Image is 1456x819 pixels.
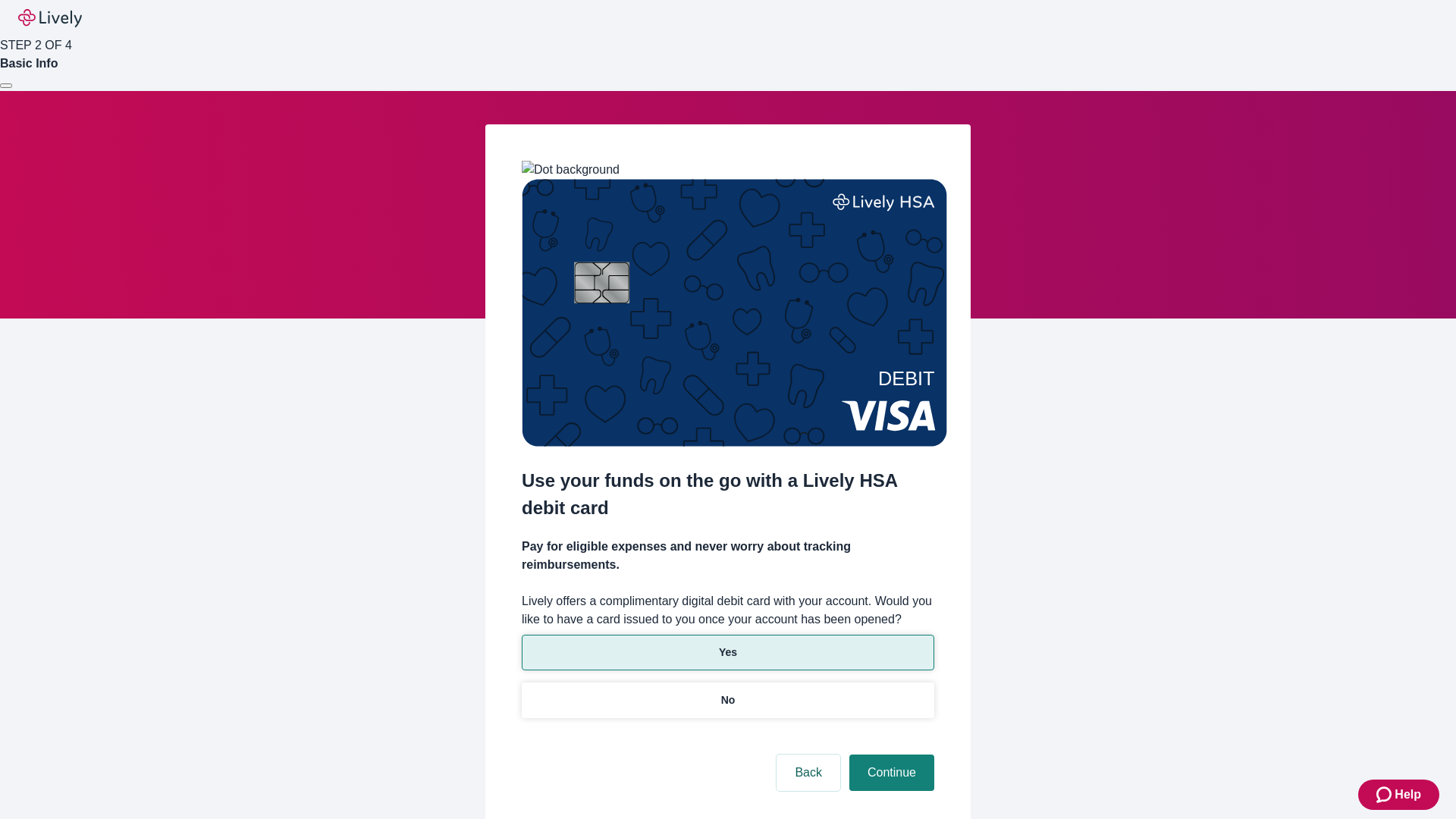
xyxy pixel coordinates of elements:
[721,692,736,708] p: No
[522,592,934,629] label: Lively offers a complimentary digital debit card with your account. Would you like to have a card...
[777,755,840,791] button: Back
[849,755,934,791] button: Continue
[1395,786,1421,804] span: Help
[522,538,934,574] h4: Pay for eligible expenses and never worry about tracking reimbursements.
[522,682,934,718] button: No
[1376,786,1395,804] svg: Zendesk support icon
[522,179,947,447] img: Debit card
[522,161,620,179] img: Dot background
[522,467,934,522] h2: Use your funds on the go with a Lively HSA debit card
[522,635,934,670] button: Yes
[1358,780,1439,810] button: Zendesk support iconHelp
[719,645,737,661] p: Yes
[18,9,82,27] img: Lively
